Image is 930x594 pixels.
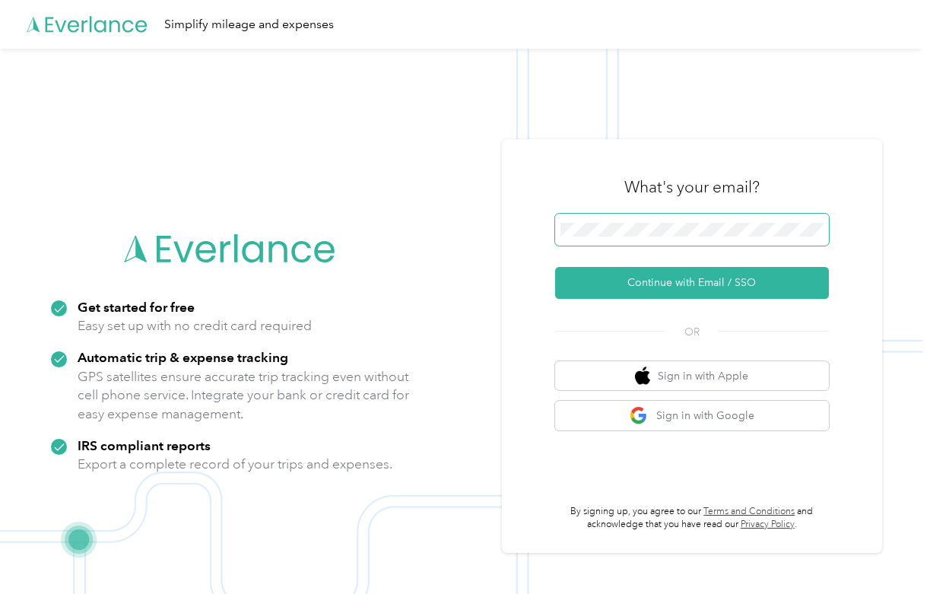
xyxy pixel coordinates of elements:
strong: Automatic trip & expense tracking [78,349,288,365]
strong: Get started for free [78,299,195,315]
p: Easy set up with no credit card required [78,316,312,335]
span: OR [665,324,719,340]
button: apple logoSign in with Apple [555,361,829,391]
button: Continue with Email / SSO [555,267,829,299]
img: google logo [630,406,649,425]
p: Export a complete record of your trips and expenses. [78,455,392,474]
h3: What's your email? [624,176,760,198]
button: google logoSign in with Google [555,401,829,430]
img: apple logo [635,367,650,386]
iframe: Everlance-gr Chat Button Frame [845,509,930,594]
strong: IRS compliant reports [78,437,211,453]
a: Terms and Conditions [703,506,795,517]
p: GPS satellites ensure accurate trip tracking even without cell phone service. Integrate your bank... [78,367,410,424]
a: Privacy Policy [741,519,795,530]
div: Simplify mileage and expenses [164,15,334,34]
p: By signing up, you agree to our and acknowledge that you have read our . [555,505,829,532]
